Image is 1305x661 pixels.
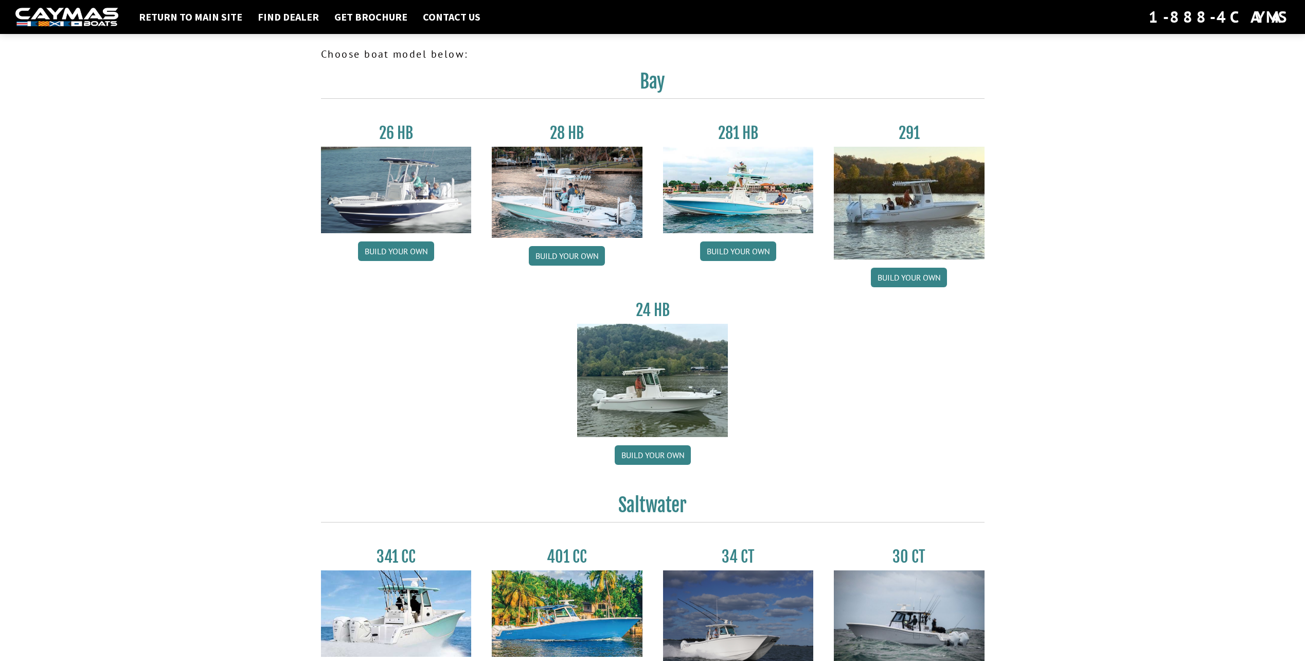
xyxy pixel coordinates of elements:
[329,10,413,24] a: Get Brochure
[663,124,814,143] h3: 281 HB
[1149,6,1290,28] div: 1-888-4CAYMAS
[492,547,642,566] h3: 401 CC
[663,147,814,233] img: 28-hb-twin.jpg
[253,10,324,24] a: Find Dealer
[577,301,728,320] h3: 24 HB
[663,547,814,566] h3: 34 CT
[321,46,985,62] p: Choose boat model below:
[321,570,472,657] img: 341CC-thumbjpg.jpg
[700,241,776,261] a: Build your own
[358,241,434,261] a: Build your own
[871,268,947,287] a: Build your own
[492,124,642,143] h3: 28 HB
[834,547,985,566] h3: 30 CT
[134,10,247,24] a: Return to main site
[492,570,642,657] img: 401CC_thumb.pg.jpg
[529,246,605,266] a: Build your own
[15,8,118,27] img: white-logo-c9c8dbefe5ff5ceceb0f0178aa75bf4bb51f6bca0971e226c86eb53dfe498488.png
[321,494,985,523] h2: Saltwater
[834,124,985,143] h3: 291
[577,324,728,437] img: 24_HB_thumbnail.jpg
[321,70,985,99] h2: Bay
[418,10,486,24] a: Contact Us
[321,124,472,143] h3: 26 HB
[321,547,472,566] h3: 341 CC
[834,147,985,259] img: 291_Thumbnail.jpg
[492,147,642,238] img: 28_hb_thumbnail_for_caymas_connect.jpg
[615,445,691,465] a: Build your own
[321,147,472,233] img: 26_new_photo_resized.jpg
